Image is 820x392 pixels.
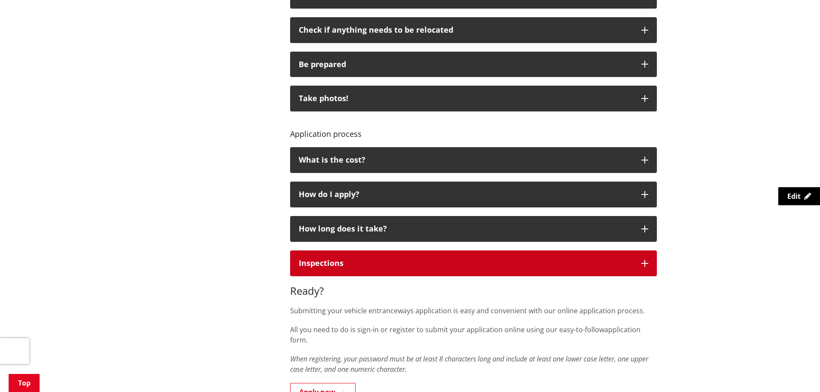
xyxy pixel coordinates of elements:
p: Submitting your vehicle entranceways application is easy and convenient with our online applicati... [290,306,657,316]
span: Edit [787,191,801,201]
div: Be prepared [299,60,633,69]
em: When registering, your password must be at least 8 characters long and include at least one lower... [290,354,648,374]
button: Check if anything needs to be relocated [290,17,657,43]
h3: Ready? [290,285,657,297]
div: Take photos! [299,94,633,103]
iframe: Messenger Launcher [780,356,811,387]
button: Take photos! [290,86,657,111]
button: Be prepared [290,52,657,77]
p: Check if anything needs to be relocated [299,26,633,34]
a: Top [9,374,40,392]
div: Inspections [299,259,633,268]
button: What is the cost? [290,147,657,173]
div: How do I apply? [299,190,633,199]
div: What is the cost? [299,156,633,164]
button: Inspections [290,250,657,276]
h4: Application process [290,120,657,139]
a: Edit [778,187,820,205]
p: All you need to do is sign-in or register to submit your application online using our easy-to-fol... [290,324,657,345]
div: How long does it take? [299,225,633,233]
button: How do I apply? [290,182,657,207]
button: How long does it take? [290,216,657,242]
